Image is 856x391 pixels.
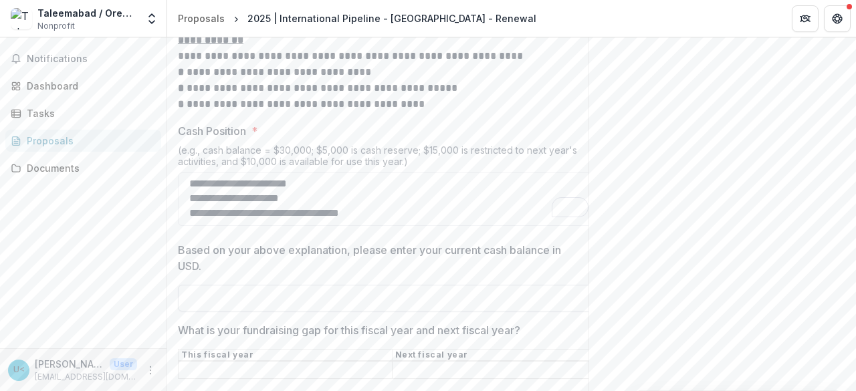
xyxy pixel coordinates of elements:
[173,9,230,28] a: Proposals
[824,5,851,32] button: Get Help
[178,322,520,338] p: What is your fundraising gap for this fiscal year and next fiscal year?
[27,134,150,148] div: Proposals
[392,349,606,361] th: Next fiscal year
[37,20,75,32] span: Nonprofit
[27,53,156,65] span: Notifications
[27,79,150,93] div: Dashboard
[35,357,104,371] p: [PERSON_NAME] <[EMAIL_ADDRESS][DOMAIN_NAME]>
[35,371,137,383] p: [EMAIL_ADDRESS][DOMAIN_NAME]
[142,362,158,378] button: More
[178,11,225,25] div: Proposals
[27,161,150,175] div: Documents
[142,5,161,32] button: Open entity switcher
[178,123,246,139] p: Cash Position
[792,5,819,32] button: Partners
[110,358,137,370] p: User
[37,6,137,20] div: Taleemabad / Orenda Project
[178,172,606,226] textarea: To enrich screen reader interactions, please activate Accessibility in Grammarly extension settings
[173,9,542,28] nav: breadcrumb
[178,144,606,172] div: (e.g., cash balance = $30,000; $5,000 is cash reserve; $15,000 is restricted to next year's activ...
[5,48,161,70] button: Notifications
[179,349,393,361] th: This fiscal year
[5,102,161,124] a: Tasks
[27,106,150,120] div: Tasks
[178,242,586,274] p: Based on your above explanation, please enter your current cash balance in USD.
[5,75,161,97] a: Dashboard
[5,157,161,179] a: Documents
[13,366,25,374] div: Usman Javed <usman.javed@taleemabad.com>
[247,11,536,25] div: 2025 | International Pipeline - [GEOGRAPHIC_DATA] - Renewal
[11,8,32,29] img: Taleemabad / Orenda Project
[5,130,161,152] a: Proposals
